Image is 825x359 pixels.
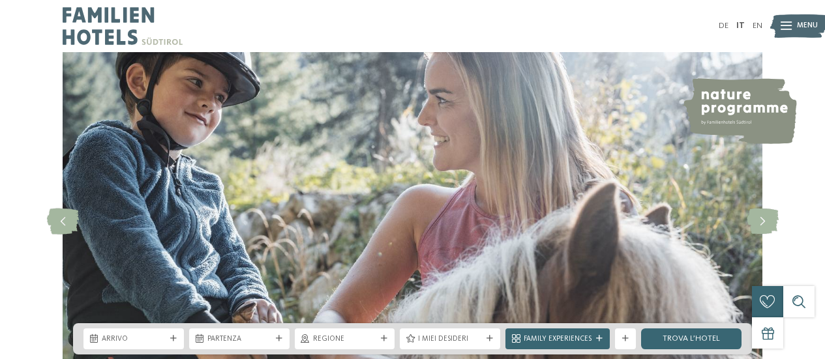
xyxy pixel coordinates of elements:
[207,334,271,345] span: Partenza
[313,334,377,345] span: Regione
[736,22,745,30] a: IT
[719,22,728,30] a: DE
[797,21,818,31] span: Menu
[524,334,592,345] span: Family Experiences
[418,334,482,345] span: I miei desideri
[682,78,797,144] img: nature programme by Familienhotels Südtirol
[641,328,742,349] a: trova l’hotel
[753,22,762,30] a: EN
[102,334,166,345] span: Arrivo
